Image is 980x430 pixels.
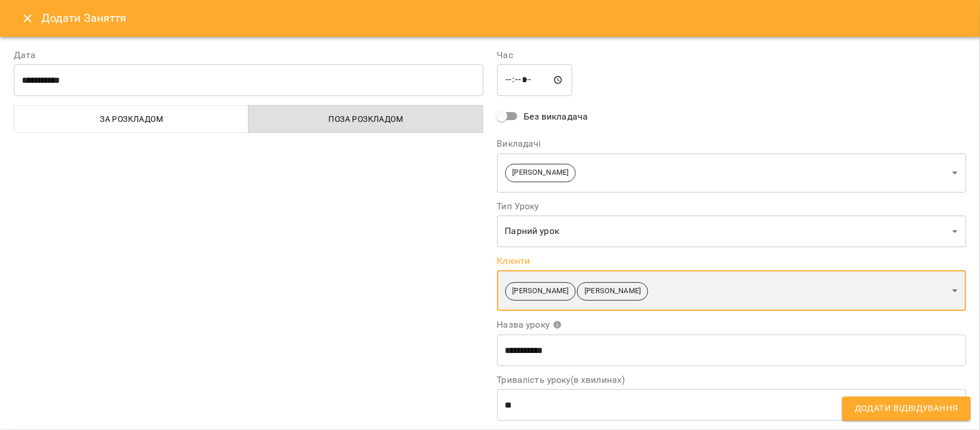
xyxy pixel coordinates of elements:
[578,286,648,297] span: [PERSON_NAME]
[21,112,242,126] span: За розкладом
[497,153,967,193] div: [PERSON_NAME]
[506,286,576,297] span: [PERSON_NAME]
[553,320,562,329] svg: Вкажіть назву уроку або виберіть клієнтів
[506,167,576,178] span: [PERSON_NAME]
[497,270,967,311] div: [PERSON_NAME][PERSON_NAME]
[497,139,967,148] label: Викладачі
[255,112,476,126] span: Поза розкладом
[524,110,588,124] span: Без викладача
[497,51,967,60] label: Час
[855,401,958,416] span: Додати Відвідування
[14,5,41,32] button: Close
[497,320,563,329] span: Назва уроку
[14,105,249,133] button: За розкладом
[14,51,483,60] label: Дата
[248,105,483,133] button: Поза розкладом
[497,375,967,385] label: Тривалість уроку(в хвилинах)
[497,216,967,248] div: Парний урок
[497,256,967,266] label: Клієнти
[41,9,966,27] h6: Додати Заняття
[497,202,967,211] label: Тип Уроку
[842,397,971,421] button: Додати Відвідування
